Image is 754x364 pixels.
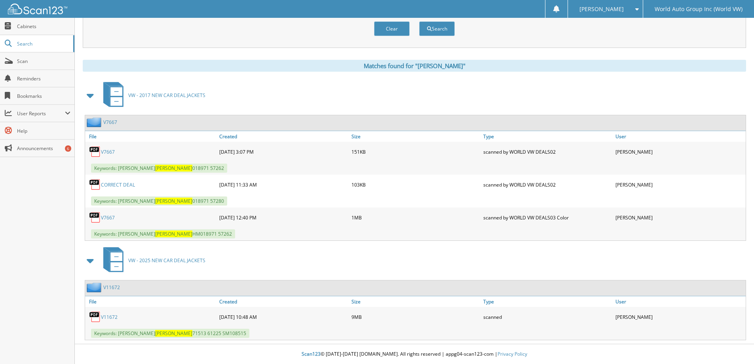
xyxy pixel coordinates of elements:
span: [PERSON_NAME] [155,165,192,172]
a: Size [349,131,482,142]
a: Type [481,131,613,142]
span: Search [17,40,69,47]
img: PDF.png [89,212,101,223]
img: folder2.png [87,282,103,292]
span: Keywords: [PERSON_NAME] 018971 57262 [91,164,227,173]
div: [DATE] 3:07 PM [217,144,349,160]
div: 9MB [349,309,482,325]
div: © [DATE]-[DATE] [DOMAIN_NAME]. All rights reserved | appg04-scan123-com | [75,345,754,364]
a: V7667 [103,119,117,126]
button: Clear [374,21,410,36]
div: 151KB [349,144,482,160]
button: Search [419,21,455,36]
iframe: Chat Widget [714,326,754,364]
a: Created [217,296,349,307]
a: V7667 [101,214,115,221]
span: VW - 2017 NEW CAR DEAL JACKETS [128,92,205,99]
span: Announcements [17,145,70,152]
div: scanned [481,309,613,325]
span: Cabinets [17,23,70,30]
div: 1MB [349,210,482,225]
span: [PERSON_NAME] [155,198,192,204]
img: PDF.png [89,311,101,323]
a: File [85,131,217,142]
div: [DATE] 12:40 PM [217,210,349,225]
span: World Auto Group Inc (World VW) [655,7,743,11]
span: User Reports [17,110,65,117]
a: VW - 2017 NEW CAR DEAL JACKETS [99,80,205,111]
a: Created [217,131,349,142]
div: [PERSON_NAME] [613,144,746,160]
span: [PERSON_NAME] [155,231,192,237]
div: 103KB [349,177,482,192]
div: [DATE] 10:48 AM [217,309,349,325]
span: Bookmarks [17,93,70,99]
div: scanned by WORLD VW DEALS02 [481,177,613,192]
a: V11672 [101,314,118,320]
span: Keywords: [PERSON_NAME] 71513 61225 SM108515 [91,329,249,338]
div: [DATE] 11:33 AM [217,177,349,192]
div: scanned by WORLD VW DEALS02 [481,144,613,160]
img: PDF.png [89,146,101,158]
span: Scan [17,58,70,65]
a: Size [349,296,482,307]
a: Privacy Policy [498,351,527,357]
img: scan123-logo-white.svg [8,4,67,14]
div: scanned by WORLD VW DEALS03 Color [481,210,613,225]
a: VW - 2025 NEW CAR DEAL JACKETS [99,245,205,276]
span: [PERSON_NAME] [579,7,624,11]
a: V11672 [103,284,120,291]
a: File [85,296,217,307]
div: Matches found for "[PERSON_NAME]" [83,60,746,72]
span: Keywords: [PERSON_NAME] HM018971 57262 [91,229,235,238]
a: Type [481,296,613,307]
span: Keywords: [PERSON_NAME] 018971 57280 [91,196,227,206]
span: [PERSON_NAME] [155,330,192,337]
div: [PERSON_NAME] [613,210,746,225]
div: [PERSON_NAME] [613,309,746,325]
a: CORRECT DEAL [101,181,135,188]
div: [PERSON_NAME] [613,177,746,192]
span: Reminders [17,75,70,82]
img: folder2.png [87,117,103,127]
span: VW - 2025 NEW CAR DEAL JACKETS [128,257,205,264]
div: 6 [65,145,71,152]
a: User [613,296,746,307]
span: Help [17,128,70,134]
a: User [613,131,746,142]
a: V7667 [101,149,115,155]
span: Scan123 [302,351,321,357]
img: PDF.png [89,179,101,191]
